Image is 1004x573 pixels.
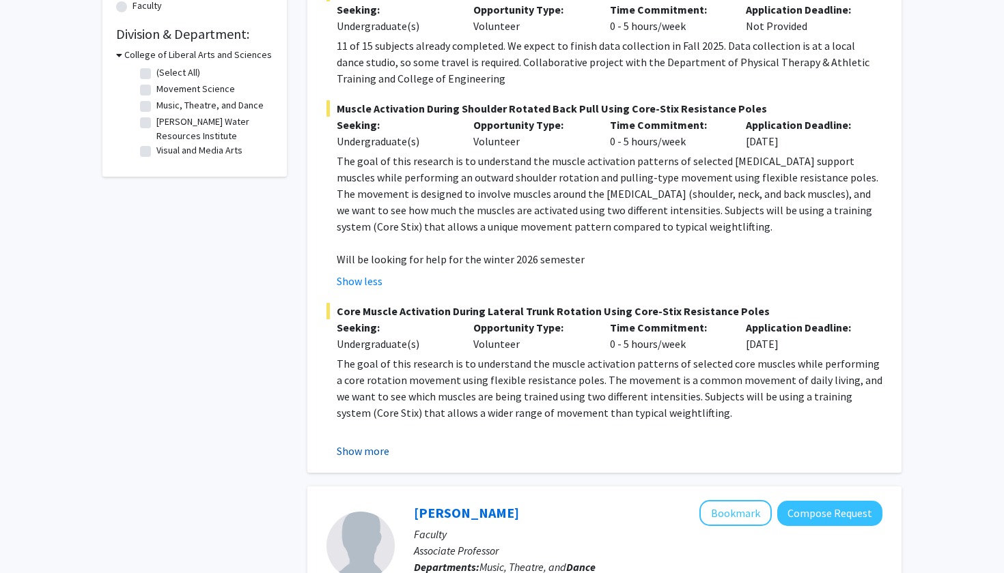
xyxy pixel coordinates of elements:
div: Undergraduate(s) [337,336,453,352]
div: Undergraduate(s) [337,133,453,149]
p: Time Commitment: [610,1,726,18]
p: Application Deadline: [746,319,862,336]
p: Opportunity Type: [473,117,589,133]
p: The goal of this research is to understand the muscle activation patterns of selected core muscle... [337,355,882,421]
span: Core Muscle Activation During Lateral Trunk Rotation Using Core-Stix Resistance Poles [326,303,882,319]
h3: College of Liberal Arts and Sciences [124,48,272,62]
button: Add Hannah Seidel to Bookmarks [699,500,772,526]
div: [DATE] [736,319,872,352]
p: The goal of this research is to understand the muscle activation patterns of selected [MEDICAL_DA... [337,153,882,235]
span: Muscle Activation During Shoulder Rotated Back Pull Using Core-Stix Resistance Poles [326,100,882,117]
button: Compose Request to Hannah Seidel [777,501,882,526]
label: Visual and Media Arts [156,143,242,158]
p: Seeking: [337,1,453,18]
label: Movement Science [156,82,235,96]
p: Faculty [414,526,882,542]
button: Show more [337,443,389,459]
div: Volunteer [463,1,600,34]
p: Application Deadline: [746,1,862,18]
a: [PERSON_NAME] [414,504,519,521]
label: [PERSON_NAME] Water Resources Institute [156,115,270,143]
div: Undergraduate(s) [337,18,453,34]
div: 0 - 5 hours/week [600,319,736,352]
p: Opportunity Type: [473,319,589,336]
p: Associate Professor [414,542,882,559]
iframe: Chat [10,512,58,563]
p: Opportunity Type: [473,1,589,18]
div: 0 - 5 hours/week [600,117,736,149]
div: 0 - 5 hours/week [600,1,736,34]
p: Time Commitment: [610,117,726,133]
p: Application Deadline: [746,117,862,133]
p: Seeking: [337,319,453,336]
p: Will be looking for help for the winter 2026 semester [337,251,882,267]
label: Music, Theatre, and Dance [156,98,264,113]
button: Show less [337,273,382,289]
p: 11 of 15 subjects already completed. We expect to finish data collection in Fall 2025. Data colle... [337,38,882,87]
p: Time Commitment: [610,319,726,336]
h2: Division & Department: [116,26,273,42]
div: Not Provided [736,1,872,34]
div: [DATE] [736,117,872,149]
div: Volunteer [463,319,600,352]
p: Seeking: [337,117,453,133]
div: Volunteer [463,117,600,149]
label: (Select All) [156,65,200,80]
